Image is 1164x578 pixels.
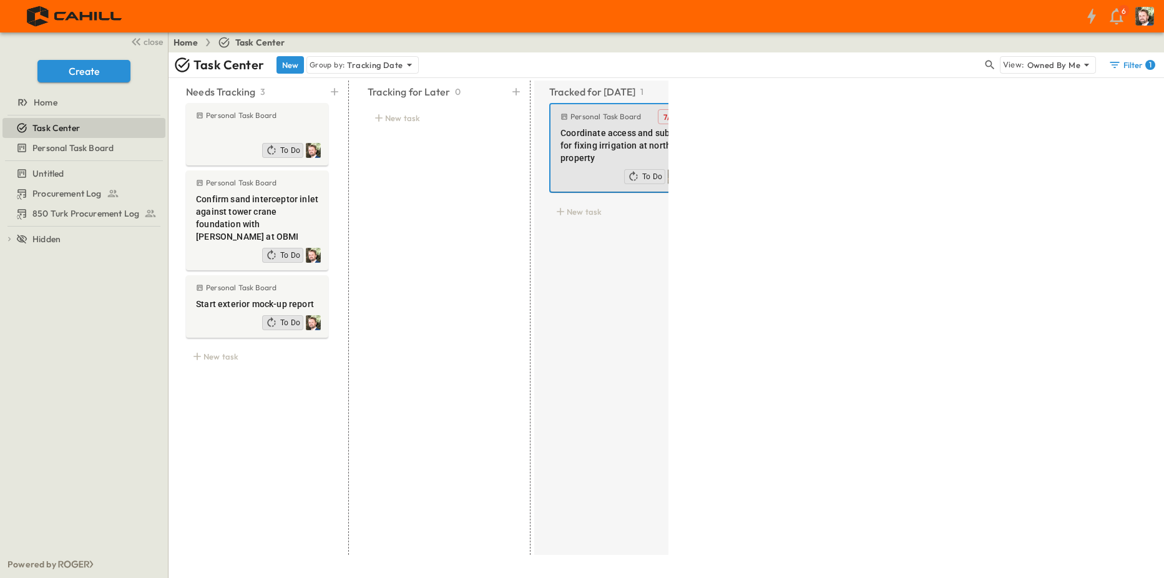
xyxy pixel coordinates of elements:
[2,165,163,182] a: Untitled
[186,348,328,365] div: New task
[32,142,114,154] span: Personal Task Board
[2,164,165,184] div: Untitledtest
[206,110,276,120] p: Personal Task Board
[550,104,690,192] div: Personal Task BoardTracking Date MenuCoordinate access and sub for fixing irrigation at north pro...
[32,207,139,220] span: 850 Turk Procurement Log
[306,143,321,158] img: Profile Picture
[174,36,198,49] a: Home
[1149,60,1152,70] h6: 1
[368,109,510,127] div: New task
[347,59,403,71] p: Tracking Date
[235,36,285,49] span: Task Center
[549,203,692,220] div: New task
[280,250,300,260] span: To Do
[280,145,300,155] span: To Do
[206,283,276,293] p: Personal Task Board
[144,36,163,48] span: close
[663,112,667,122] span: 7
[668,169,683,184] img: Profile Picture
[1027,59,1080,71] p: Owned By Me
[549,84,635,99] p: Tracked for [DATE]
[196,193,321,243] span: Confirm sand interceptor inlet against tower crane foundation with [PERSON_NAME] at OBMI
[2,138,165,158] div: Personal Task Boardtest
[640,86,643,98] p: 1
[570,112,641,122] p: Personal Task Board
[186,170,328,270] div: Personal Task BoardConfirm sand interceptor inlet against tower crane foundation with [PERSON_NAM...
[455,86,461,98] p: 0
[15,3,135,29] img: 4f72bfc4efa7236828875bac24094a5ddb05241e32d018417354e964050affa1.png
[2,94,163,111] a: Home
[280,318,300,328] span: To Do
[125,32,165,50] button: close
[260,86,265,98] p: 3
[658,109,683,124] button: Tracking Date Menu
[276,56,304,74] button: New
[186,103,328,165] div: Personal Task BoardProfile PictureTo Do
[1108,59,1155,71] div: Filter
[1135,7,1154,26] img: Profile Picture
[32,122,80,134] span: Task Center
[2,139,163,157] a: Personal Task Board
[1103,56,1159,74] button: Filter1
[37,60,130,82] button: Create
[368,84,450,99] p: Tracking for Later
[34,96,57,109] span: Home
[2,185,163,202] a: Procurement Log
[2,205,163,222] a: 850 Turk Procurement Log
[2,119,163,137] a: Task Center
[186,275,328,338] div: Personal Task BoardStart exterior mock-up reportProfile PictureTo Do
[310,59,345,71] p: Group by:
[32,233,61,245] span: Hidden
[32,187,102,200] span: Procurement Log
[1122,6,1126,16] p: 6
[186,84,255,99] p: Needs Tracking
[32,167,64,180] span: Untitled
[2,184,165,203] div: Procurement Logtest
[193,56,264,74] p: Task Center
[196,298,321,310] span: Start exterior mock-up report
[2,203,165,223] div: 850 Turk Procurement Logtest
[306,248,321,263] img: Profile Picture
[306,315,321,330] img: Profile Picture
[642,172,662,182] span: To Do
[174,36,293,49] nav: breadcrumbs
[1003,58,1025,72] p: View:
[206,178,276,188] p: Personal Task Board
[667,112,670,122] span: /
[560,127,683,164] span: Coordinate access and sub for fixing irrigation at north property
